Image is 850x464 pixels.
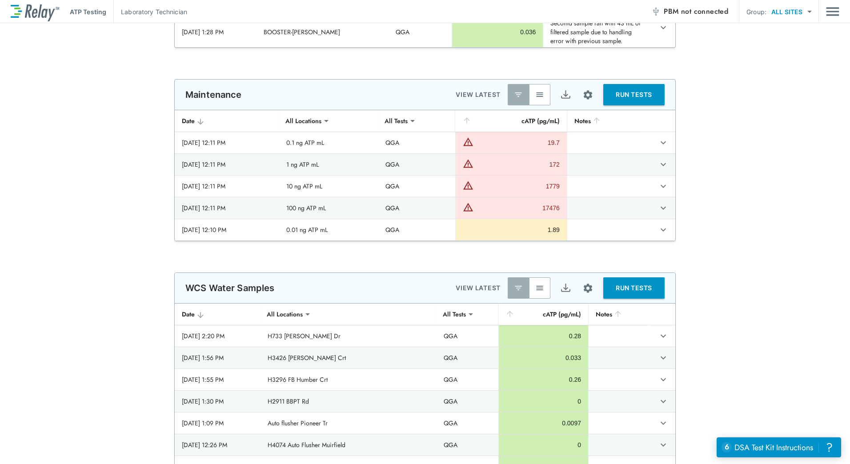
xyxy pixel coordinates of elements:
td: 10 ng ATP mL [279,176,378,197]
td: QGA [378,132,455,153]
p: WCS Water Samples [185,283,275,293]
img: View All [535,90,544,99]
div: Notes [596,309,640,320]
div: Notes [574,116,633,126]
td: Secomd sample ran with 43 mL of filtered sample due to handling error with previous sample. [543,17,646,47]
td: Auto flusher Pioneer Tr [261,412,437,434]
td: QGA [437,347,498,368]
button: expand row [656,20,671,35]
p: Maintenance [185,89,242,100]
button: expand row [656,200,671,216]
p: VIEW LATEST [456,89,501,100]
td: H3296 FB Humber Crt [261,369,437,390]
img: Drawer Icon [826,3,839,20]
div: [DATE] 1:09 PM [182,419,253,428]
td: H4074 Auto Flusher Muirfield [261,434,437,456]
img: Warning [463,136,473,147]
button: expand row [656,328,671,344]
table: sticky table [175,110,675,241]
span: PBM [664,5,728,18]
td: QGA [437,325,498,347]
div: 0.28 [506,332,581,340]
div: [DATE] 2:20 PM [182,332,253,340]
img: Latest [514,90,523,99]
img: Settings Icon [582,283,593,294]
button: RUN TESTS [603,84,665,105]
button: Export [555,84,576,105]
button: expand row [656,135,671,150]
img: Export Icon [560,89,571,100]
div: 0.036 [459,28,536,36]
p: Group: [746,7,766,16]
div: 17476 [476,204,560,212]
div: 19.7 [476,138,560,147]
div: [DATE] 1:28 PM [182,28,249,36]
div: 0.033 [506,353,581,362]
button: expand row [656,222,671,237]
button: RUN TESTS [603,277,665,299]
td: 1 ng ATP mL [279,154,378,175]
button: Site setup [576,83,600,107]
button: Export [555,277,576,299]
div: All Locations [279,112,328,130]
div: All Locations [261,305,309,323]
td: QGA [389,17,451,47]
button: expand row [656,416,671,431]
img: Offline Icon [651,7,660,16]
td: 0.01 ng ATP mL [279,219,378,240]
div: cATP (pg/mL) [462,116,560,126]
th: Date [175,110,279,132]
button: Site setup [576,276,600,300]
button: Main menu [826,3,839,20]
img: Warning [463,180,473,191]
button: expand row [656,394,671,409]
div: [DATE] 12:11 PM [182,182,272,191]
th: Date [175,304,261,325]
td: H733 [PERSON_NAME] Dr [261,325,437,347]
p: Laboratory Technician [121,7,187,16]
div: [DATE] 12:10 PM [182,225,272,234]
button: PBM not connected [648,3,732,20]
iframe: Resource center [717,437,841,457]
td: QGA [437,391,498,412]
div: 0 [506,397,581,406]
td: QGA [437,434,498,456]
div: [DATE] 12:11 PM [182,204,272,212]
div: 1779 [476,182,560,191]
div: [DATE] 12:11 PM [182,160,272,169]
td: QGA [437,412,498,434]
img: Warning [463,202,473,212]
img: View All [535,284,544,292]
button: expand row [656,350,671,365]
div: [DATE] 1:56 PM [182,353,253,362]
p: VIEW LATEST [456,283,501,293]
img: Export Icon [560,283,571,294]
div: [DATE] 12:11 PM [182,138,272,147]
div: All Tests [437,305,472,323]
td: QGA [378,197,455,219]
img: Latest [514,284,523,292]
div: [DATE] 1:30 PM [182,397,253,406]
p: ATP Testing [70,7,106,16]
img: LuminUltra Relay [11,2,59,21]
button: expand row [656,437,671,452]
div: 1.89 [463,225,560,234]
td: 0.1 ng ATP mL [279,132,378,153]
div: 0 [506,440,581,449]
div: All Tests [378,112,414,130]
div: [DATE] 1:55 PM [182,375,253,384]
td: QGA [378,176,455,197]
td: H3426 [PERSON_NAME] Crt [261,347,437,368]
div: 0.0097 [506,419,581,428]
button: expand row [656,179,671,194]
span: not connected [681,6,728,16]
button: expand row [656,372,671,387]
div: cATP (pg/mL) [505,309,581,320]
td: BOOSTER-[PERSON_NAME] [257,17,389,47]
img: Settings Icon [582,89,593,100]
div: 172 [476,160,560,169]
img: Warning [463,158,473,169]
